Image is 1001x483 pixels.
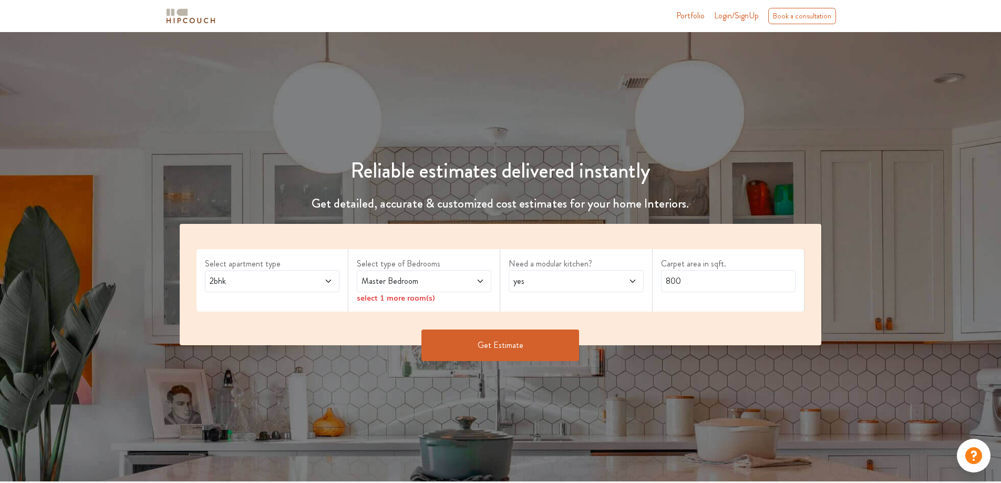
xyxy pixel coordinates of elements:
label: Select apartment type [205,258,339,270]
label: Select type of Bedrooms [357,258,491,270]
img: logo-horizontal.svg [164,7,217,25]
span: logo-horizontal.svg [164,4,217,28]
span: 2bhk [208,275,302,287]
label: Need a modular kitchen? [509,258,643,270]
div: Book a consultation [768,8,836,24]
a: Portfolio [676,9,705,22]
div: select 1 more room(s) [357,292,491,303]
button: Get Estimate [421,330,579,361]
h1: Reliable estimates delivered instantly [173,158,828,183]
input: Enter area sqft [661,270,796,292]
label: Carpet area in sqft. [661,258,796,270]
h4: Get detailed, accurate & customized cost estimates for your home Interiors. [173,196,828,211]
span: Login/SignUp [714,9,759,22]
span: yes [511,275,605,287]
span: Master Bedroom [359,275,453,287]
